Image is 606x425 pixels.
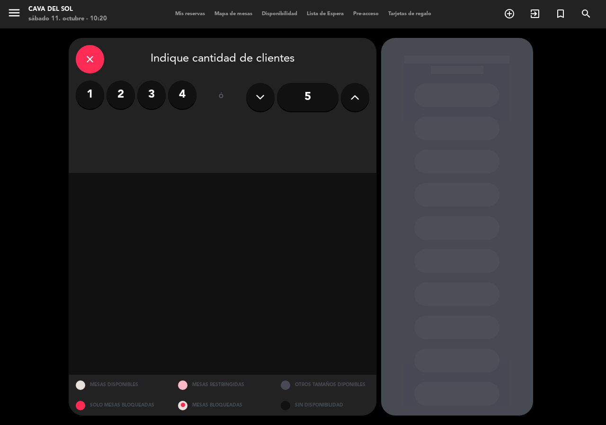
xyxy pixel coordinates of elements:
[7,6,21,23] button: menu
[76,81,104,109] label: 1
[580,8,592,19] i: search
[28,5,107,14] div: Cava del Sol
[206,81,237,114] div: ó
[76,45,369,73] div: Indique cantidad de clientes
[555,8,566,19] i: turned_in_not
[107,81,135,109] label: 2
[170,11,210,17] span: Mis reservas
[69,375,171,395] div: MESAS DISPONIBLES
[28,14,107,24] div: sábado 11. octubre - 10:20
[257,11,302,17] span: Disponibilidad
[274,395,376,416] div: SIN DISPONIBILIDAD
[210,11,257,17] span: Mapa de mesas
[383,11,436,17] span: Tarjetas de regalo
[529,8,541,19] i: exit_to_app
[274,375,376,395] div: OTROS TAMAÑOS DIPONIBLES
[7,6,21,20] i: menu
[137,81,166,109] label: 3
[69,395,171,416] div: SOLO MESAS BLOQUEADAS
[171,375,274,395] div: MESAS RESTRINGIDAS
[84,54,96,65] i: close
[504,8,515,19] i: add_circle_outline
[302,11,348,17] span: Lista de Espera
[348,11,383,17] span: Pre-acceso
[168,81,196,109] label: 4
[171,395,274,416] div: MESAS BLOQUEADAS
